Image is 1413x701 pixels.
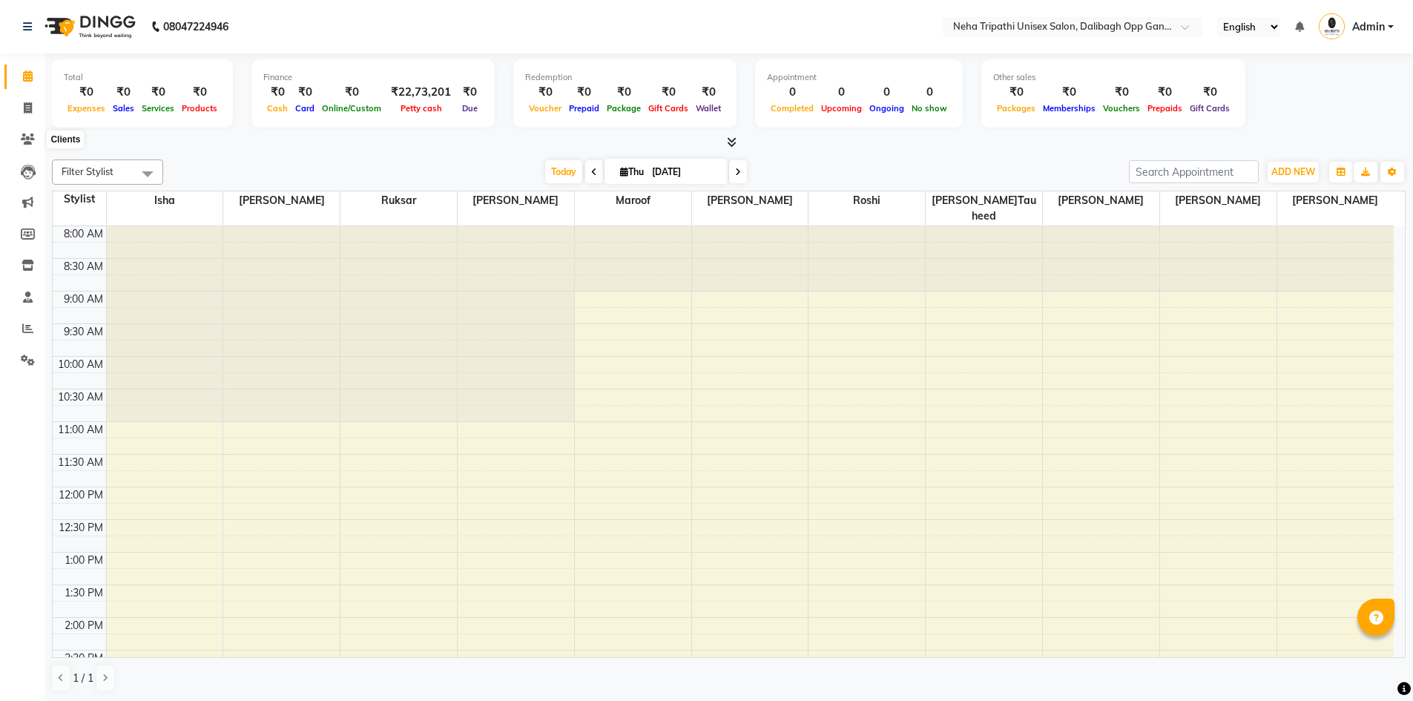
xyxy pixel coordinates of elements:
[993,103,1039,113] span: Packages
[767,84,817,101] div: 0
[62,585,106,601] div: 1:30 PM
[457,84,483,101] div: ₹0
[109,103,138,113] span: Sales
[64,71,221,84] div: Total
[1043,191,1159,210] span: [PERSON_NAME]
[56,487,106,503] div: 12:00 PM
[73,671,93,686] span: 1 / 1
[866,103,908,113] span: Ongoing
[109,84,138,101] div: ₹0
[908,84,951,101] div: 0
[38,6,139,47] img: logo
[908,103,951,113] span: No show
[163,6,228,47] b: 08047224946
[318,84,385,101] div: ₹0
[340,191,457,210] span: ruksar
[318,103,385,113] span: Online/Custom
[1160,191,1277,210] span: [PERSON_NAME]
[1039,103,1099,113] span: Memberships
[525,71,725,84] div: Redemption
[61,259,106,274] div: 8:30 AM
[292,84,318,101] div: ₹0
[1099,103,1144,113] span: Vouchers
[1277,191,1394,210] span: [PERSON_NAME]
[47,131,84,148] div: Clients
[55,422,106,438] div: 11:00 AM
[767,71,951,84] div: Appointment
[138,84,178,101] div: ₹0
[61,292,106,307] div: 9:00 AM
[64,84,109,101] div: ₹0
[648,161,722,183] input: 2025-09-04
[62,651,106,666] div: 2:30 PM
[292,103,318,113] span: Card
[575,191,691,210] span: Maroof
[525,84,565,101] div: ₹0
[458,103,481,113] span: Due
[1099,84,1144,101] div: ₹0
[55,389,106,405] div: 10:30 AM
[178,103,221,113] span: Products
[458,191,574,210] span: [PERSON_NAME]
[645,103,692,113] span: Gift Cards
[61,226,106,242] div: 8:00 AM
[545,160,582,183] span: Today
[692,84,725,101] div: ₹0
[64,103,109,113] span: Expenses
[817,84,866,101] div: 0
[692,191,808,210] span: [PERSON_NAME]
[178,84,221,101] div: ₹0
[55,357,106,372] div: 10:00 AM
[1039,84,1099,101] div: ₹0
[1351,642,1398,686] iframe: chat widget
[565,103,603,113] span: Prepaid
[62,618,106,633] div: 2:00 PM
[525,103,565,113] span: Voucher
[926,191,1042,226] span: [PERSON_NAME]Tauheed
[107,191,223,210] span: isha
[56,520,106,536] div: 12:30 PM
[397,103,446,113] span: Petty cash
[1268,162,1319,182] button: ADD NEW
[1319,13,1345,39] img: Admin
[993,71,1234,84] div: Other sales
[1186,84,1234,101] div: ₹0
[565,84,603,101] div: ₹0
[993,84,1039,101] div: ₹0
[53,191,106,207] div: Stylist
[692,103,725,113] span: Wallet
[817,103,866,113] span: Upcoming
[61,324,106,340] div: 9:30 AM
[603,103,645,113] span: Package
[645,84,692,101] div: ₹0
[603,84,645,101] div: ₹0
[1186,103,1234,113] span: Gift Cards
[767,103,817,113] span: Completed
[808,191,925,210] span: Roshi
[866,84,908,101] div: 0
[1144,84,1186,101] div: ₹0
[1271,166,1315,177] span: ADD NEW
[1129,160,1259,183] input: Search Appointment
[385,84,457,101] div: ₹22,73,201
[263,103,292,113] span: Cash
[138,103,178,113] span: Services
[263,84,292,101] div: ₹0
[223,191,340,210] span: [PERSON_NAME]
[616,166,648,177] span: Thu
[62,165,113,177] span: Filter Stylist
[55,455,106,470] div: 11:30 AM
[263,71,483,84] div: Finance
[62,553,106,568] div: 1:00 PM
[1352,19,1385,35] span: Admin
[1144,103,1186,113] span: Prepaids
